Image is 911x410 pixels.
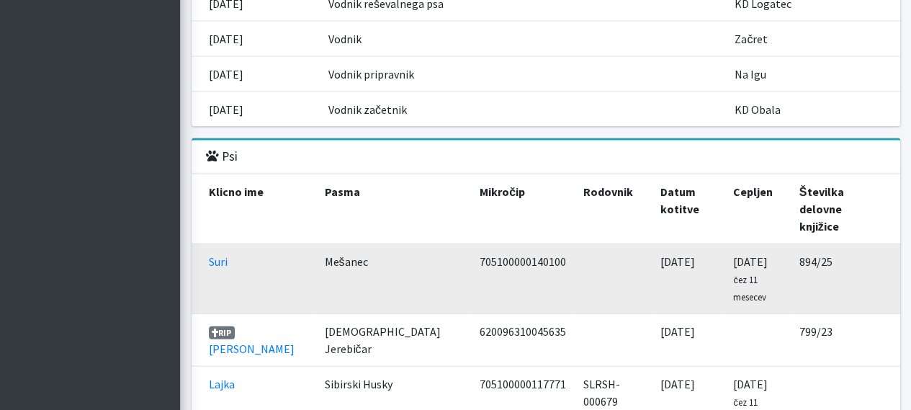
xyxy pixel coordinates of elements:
td: Na Igu [726,57,899,92]
td: [DATE] [652,244,725,314]
td: [DATE] [192,92,320,128]
th: Številka delovne knjižice [791,174,900,244]
td: Mešanec [315,244,471,314]
td: 894/25 [791,244,900,314]
th: Mikročip [471,174,575,244]
th: Rodovnik [575,174,652,244]
th: Klicno ime [192,174,316,244]
th: Pasma [315,174,471,244]
td: 705100000140100 [471,244,575,314]
td: Vodnik začetnik [320,92,726,128]
a: Suri [209,254,228,269]
td: 620096310045635 [471,314,575,367]
td: Vodnik [320,22,726,57]
h3: Psi [206,149,238,164]
td: [DATE] [724,244,790,314]
td: Začret [726,22,899,57]
a: Lajka [209,377,235,391]
small: čez 11 mesecev [733,274,766,303]
th: Datum kotitve [652,174,725,244]
th: Cepljen [724,174,790,244]
td: [DATE] [192,22,320,57]
td: [DATE] [652,314,725,367]
a: [PERSON_NAME] [209,342,295,356]
td: 799/23 [791,314,900,367]
td: [DEMOGRAPHIC_DATA] Jerebičar [315,314,471,367]
td: [DATE] [192,57,320,92]
td: KD Obala [726,92,899,128]
td: Vodnik pripravnik [320,57,726,92]
span: RIP [209,326,235,339]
